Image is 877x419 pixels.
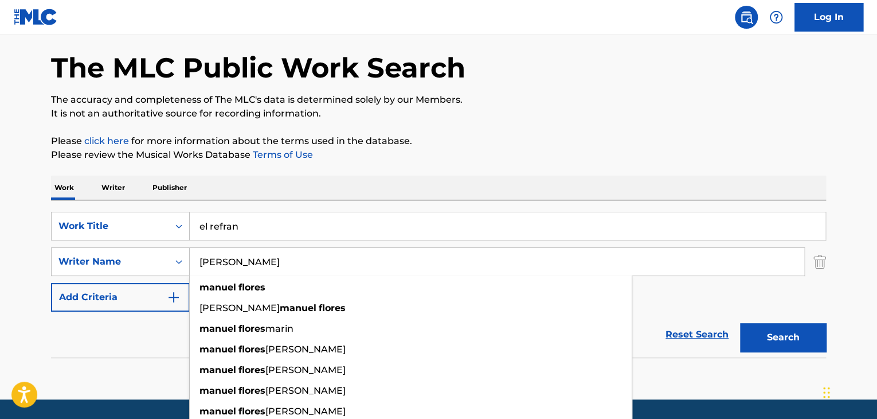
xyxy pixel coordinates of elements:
strong: flores [238,406,265,417]
p: Please for more information about the terms used in the database. [51,134,826,148]
img: Delete Criterion [813,247,826,276]
img: MLC Logo [14,9,58,25]
strong: manuel [280,302,316,313]
div: Help [765,6,788,29]
a: Public Search [735,6,758,29]
strong: flores [238,323,265,334]
span: [PERSON_NAME] [265,364,346,375]
a: click here [84,135,129,146]
strong: manuel [199,323,236,334]
p: It is not an authoritative source for recording information. [51,107,826,121]
h1: The MLC Public Work Search [51,51,465,85]
strong: flores [238,385,265,396]
strong: manuel [199,344,236,355]
strong: flores [319,302,346,313]
div: Writer Name [58,255,162,269]
p: Work [51,176,77,200]
strong: manuel [199,406,236,417]
strong: manuel [199,385,236,396]
div: Arrastrar [823,375,830,410]
img: help [769,10,783,24]
p: Publisher [149,176,190,200]
strong: manuel [199,282,236,293]
a: Terms of Use [250,149,313,160]
span: marin [265,323,293,334]
iframe: Chat Widget [820,364,877,419]
img: 9d2ae6d4665cec9f34b9.svg [167,290,181,304]
div: Widget de chat [820,364,877,419]
button: Add Criteria [51,283,190,312]
p: The accuracy and completeness of The MLC's data is determined solely by our Members. [51,93,826,107]
strong: manuel [199,364,236,375]
strong: flores [238,282,265,293]
div: Work Title [58,219,162,233]
span: [PERSON_NAME] [265,385,346,396]
img: search [739,10,753,24]
strong: flores [238,364,265,375]
a: Log In [794,3,863,32]
a: Reset Search [660,322,734,347]
p: Please review the Musical Works Database [51,148,826,162]
strong: flores [238,344,265,355]
span: [PERSON_NAME] [265,344,346,355]
span: [PERSON_NAME] [199,302,280,313]
form: Search Form [51,212,826,358]
span: [PERSON_NAME] [265,406,346,417]
button: Search [740,323,826,352]
p: Writer [98,176,128,200]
